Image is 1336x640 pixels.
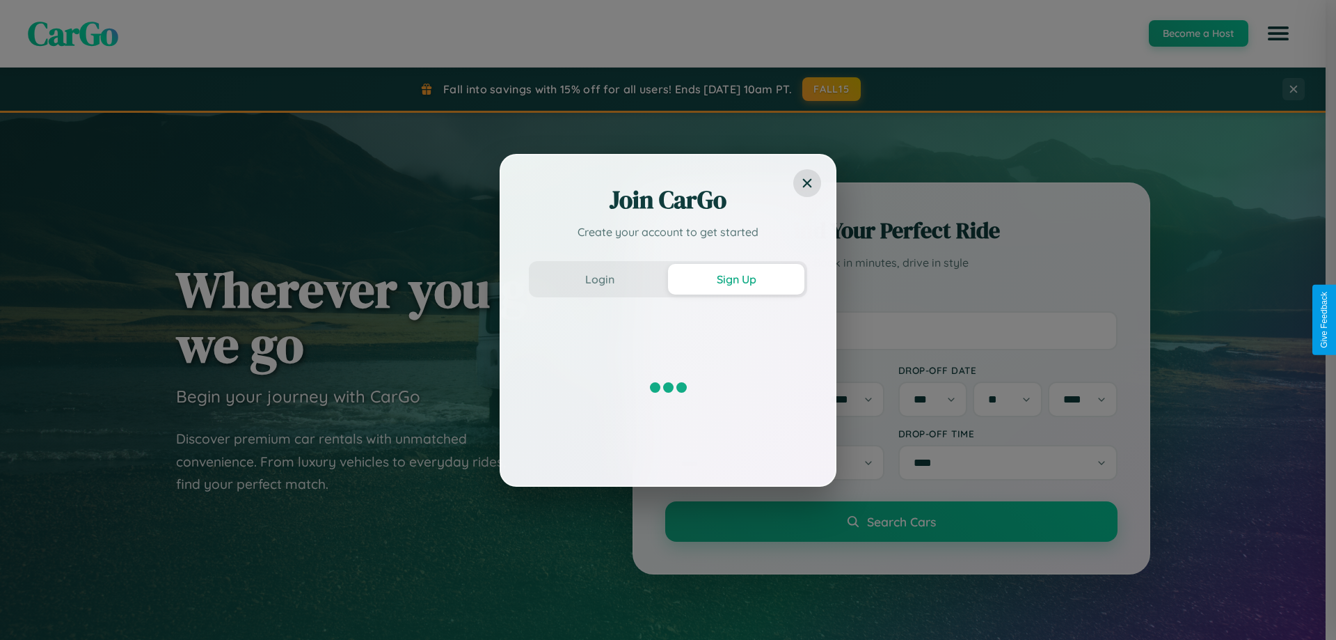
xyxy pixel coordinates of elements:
h2: Join CarGo [529,183,807,217]
button: Login [532,264,668,295]
p: Create your account to get started [529,224,807,240]
iframe: Intercom live chat [14,593,47,626]
div: Give Feedback [1319,292,1329,348]
button: Sign Up [668,264,804,295]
